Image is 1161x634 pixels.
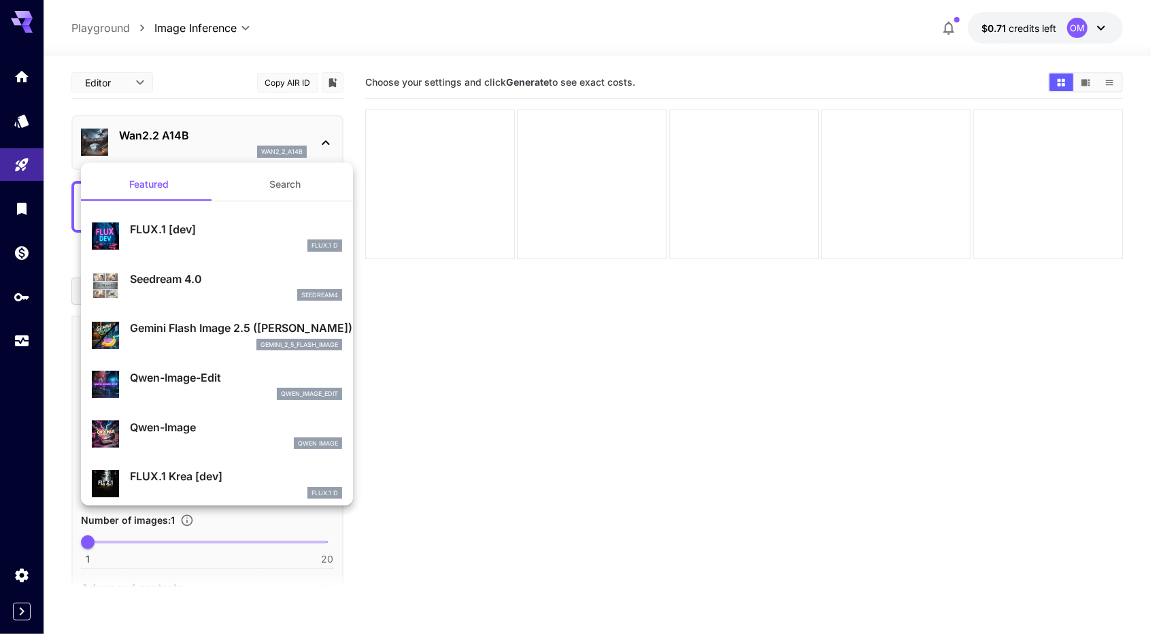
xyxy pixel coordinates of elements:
[260,340,338,350] p: gemini_2_5_flash_image
[81,168,217,201] button: Featured
[92,216,342,257] div: FLUX.1 [dev]FLUX.1 D
[217,168,353,201] button: Search
[130,320,342,336] p: Gemini Flash Image 2.5 ([PERSON_NAME])
[92,463,342,504] div: FLUX.1 Krea [dev]FLUX.1 D
[130,468,342,484] p: FLUX.1 Krea [dev]
[312,241,338,250] p: FLUX.1 D
[130,419,342,435] p: Qwen-Image
[130,221,342,237] p: FLUX.1 [dev]
[92,314,342,356] div: Gemini Flash Image 2.5 ([PERSON_NAME])gemini_2_5_flash_image
[92,364,342,405] div: Qwen-Image-Editqwen_image_edit
[92,265,342,307] div: Seedream 4.0seedream4
[130,271,342,287] p: Seedream 4.0
[301,290,338,300] p: seedream4
[92,414,342,455] div: Qwen-ImageQwen Image
[130,369,342,386] p: Qwen-Image-Edit
[312,488,338,498] p: FLUX.1 D
[298,439,338,448] p: Qwen Image
[281,389,338,399] p: qwen_image_edit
